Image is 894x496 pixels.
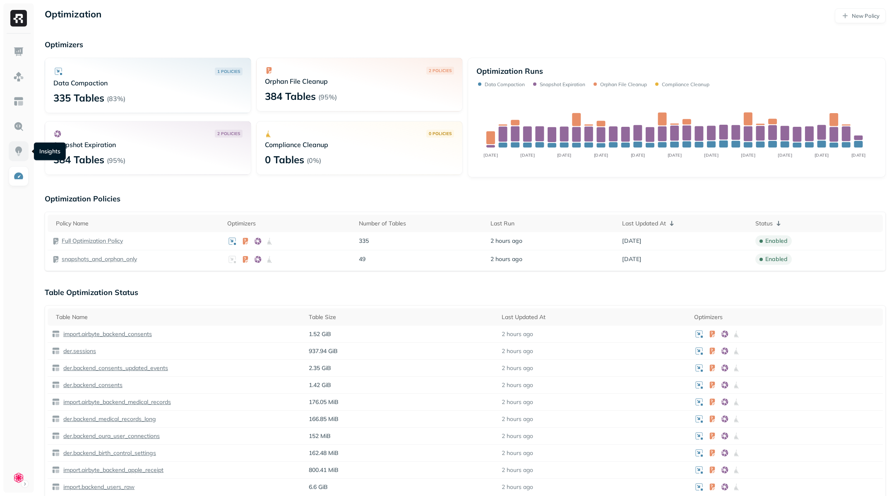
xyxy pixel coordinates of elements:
[62,330,152,338] p: import.airbyte_backend_consents
[217,131,240,137] p: 2 POLICIES
[309,449,493,457] p: 162.48 MiB
[265,153,304,166] p: 0 Tables
[557,152,572,157] tspan: [DATE]
[227,220,351,227] div: Optimizers
[309,364,493,372] p: 2.35 GiB
[318,93,337,101] p: ( 95% )
[520,152,535,157] tspan: [DATE]
[755,218,879,228] div: Status
[429,68,452,74] p: 2 POLICIES
[502,415,533,423] p: 2 hours ago
[631,152,645,157] tspan: [DATE]
[704,152,719,157] tspan: [DATE]
[490,220,614,227] div: Last Run
[52,415,60,423] img: table
[60,347,96,355] a: der.sessions
[56,220,219,227] div: Policy Name
[490,255,522,263] span: 2 hours ago
[45,194,886,203] p: Optimization Policies
[53,153,104,166] p: 384 Tables
[45,8,101,23] p: Optimization
[62,483,135,491] p: import.backend_users_raw
[60,466,163,474] a: import.airbyte_backend_apple_receipt
[694,313,879,321] div: Optimizers
[52,432,60,440] img: table
[429,131,452,137] p: 0 POLICIES
[34,143,66,160] div: Insights
[53,140,243,149] p: Snapshot Expiration
[60,449,156,457] a: der.backend_birth_control_settings
[62,415,156,423] p: der.backend_medical_records_long
[359,237,482,245] p: 335
[502,330,533,338] p: 2 hours ago
[765,255,788,263] p: enabled
[309,313,493,321] div: Table Size
[476,66,543,76] p: Optimization Runs
[60,330,152,338] a: import.airbyte_backend_consents
[594,152,608,157] tspan: [DATE]
[309,483,493,491] p: 6.6 GiB
[265,77,454,85] p: Orphan File Cleanup
[62,347,96,355] p: der.sessions
[502,364,533,372] p: 2 hours ago
[60,364,168,372] a: der.backend_consents_updated_events
[851,152,866,157] tspan: [DATE]
[309,330,493,338] p: 1.52 GiB
[52,466,60,474] img: table
[60,432,160,440] a: der.backend_oura_user_connections
[62,449,156,457] p: der.backend_birth_control_settings
[483,152,498,157] tspan: [DATE]
[502,466,533,474] p: 2 hours ago
[815,152,829,157] tspan: [DATE]
[107,94,125,103] p: ( 83% )
[62,466,163,474] p: import.airbyte_backend_apple_receipt
[502,398,533,406] p: 2 hours ago
[60,398,171,406] a: import.airbyte_backend_medical_records
[309,432,493,440] p: 152 MiB
[56,313,300,321] div: Table Name
[540,81,585,87] p: Snapshot Expiration
[309,415,493,423] p: 166.85 MiB
[778,152,792,157] tspan: [DATE]
[309,466,493,474] p: 800.41 MiB
[13,121,24,132] img: Query Explorer
[52,330,60,338] img: table
[622,218,747,228] div: Last Updated At
[359,255,482,263] p: 49
[359,220,482,227] div: Number of Tables
[622,255,642,263] span: [DATE]
[309,381,493,389] p: 1.42 GiB
[502,381,533,389] p: 2 hours ago
[53,91,104,104] p: 335 Tables
[217,68,240,75] p: 1 POLICIES
[62,255,137,263] a: snapshots_and_orphan_only
[600,81,647,87] p: Orphan File Cleanup
[62,237,123,245] p: Full Optimization Policy
[265,140,454,149] p: Compliance Cleanup
[622,237,642,245] span: [DATE]
[52,347,60,355] img: table
[52,483,60,491] img: table
[53,79,243,87] p: Data Compaction
[45,288,886,297] p: Table Optimization Status
[62,381,123,389] p: der.backend_consents
[10,10,27,27] img: Ryft
[62,364,168,372] p: der.backend_consents_updated_events
[13,96,24,107] img: Asset Explorer
[60,381,123,389] a: der.backend_consents
[60,483,135,491] a: import.backend_users_raw
[13,146,24,157] img: Insights
[502,432,533,440] p: 2 hours ago
[741,152,755,157] tspan: [DATE]
[309,347,493,355] p: 937.94 GiB
[45,40,886,49] p: Optimizers
[835,8,886,23] a: New Policy
[13,472,24,484] img: Clue
[52,381,60,389] img: table
[13,46,24,57] img: Dashboard
[62,398,171,406] p: import.airbyte_backend_medical_records
[852,12,880,20] p: New Policy
[60,415,156,423] a: der.backend_medical_records_long
[502,483,533,491] p: 2 hours ago
[62,432,160,440] p: der.backend_oura_user_connections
